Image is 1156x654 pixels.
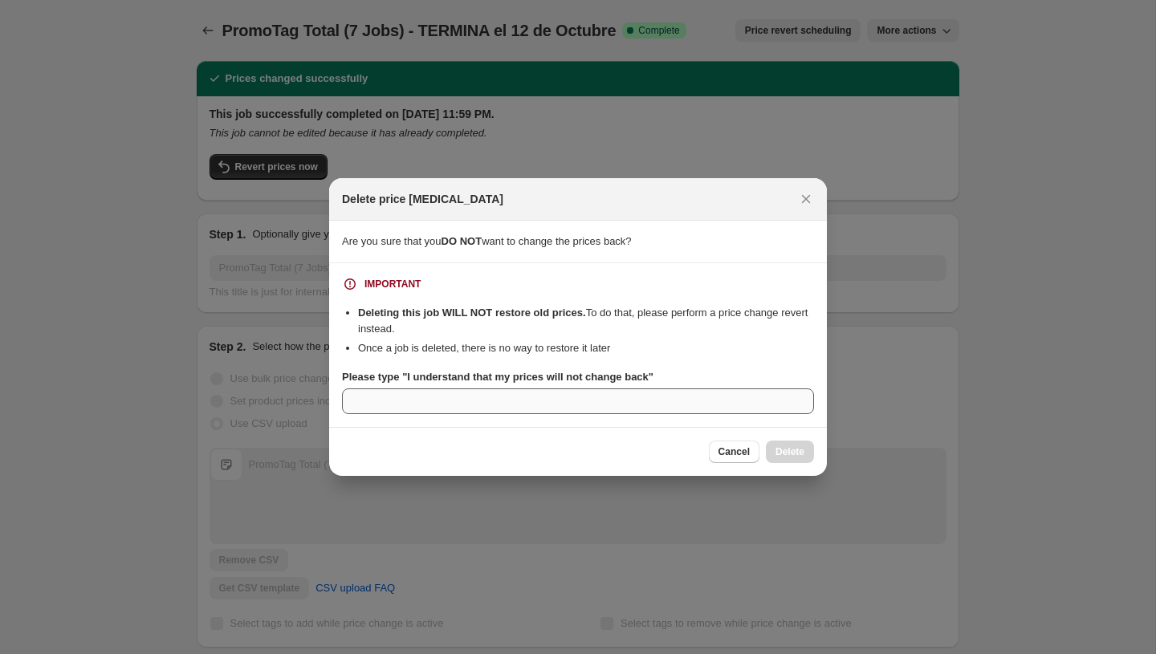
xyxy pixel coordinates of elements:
b: Please type "I understand that my prices will not change back" [342,371,653,383]
h2: Delete price [MEDICAL_DATA] [342,191,503,207]
button: Close [795,188,817,210]
li: To do that, please perform a price change revert instead. [358,305,814,337]
div: IMPORTANT [364,278,421,290]
span: Are you sure that you want to change the prices back? [342,235,632,247]
li: Once a job is deleted, there is no way to restore it later [358,340,814,356]
b: Deleting this job WILL NOT restore old prices. [358,307,586,319]
button: Cancel [709,441,759,463]
span: Cancel [718,445,750,458]
b: DO NOT [442,235,482,247]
